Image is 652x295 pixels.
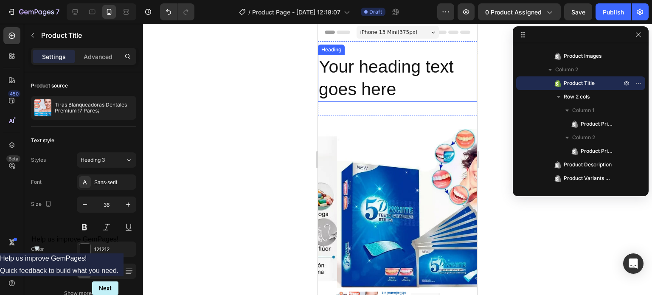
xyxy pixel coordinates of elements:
[56,7,59,17] p: 7
[6,155,20,162] div: Beta
[31,199,53,210] div: Size
[572,133,595,142] span: Column 2
[555,65,578,74] span: Column 2
[369,8,382,16] span: Draft
[31,156,46,164] div: Styles
[81,156,105,164] span: Heading 3
[623,253,644,274] div: Open Intercom Messenger
[84,52,112,61] p: Advanced
[77,152,136,168] button: Heading 3
[318,24,477,295] iframe: Design area
[571,8,585,16] span: Save
[31,82,68,90] div: Product source
[42,52,66,61] p: Settings
[572,106,594,115] span: Column 1
[564,174,613,183] span: Product Variants & Swatches
[32,236,119,253] button: Show survey - Help us improve GemPages!
[34,99,51,116] img: product feature img
[41,30,133,40] p: Product Title
[485,8,542,17] span: 0 product assigned
[564,79,595,87] span: Product Title
[581,147,613,155] span: Product Price
[94,179,134,186] div: Sans-serif
[252,8,340,17] span: Product Page - [DATE] 12:18:07
[55,102,133,114] p: Tiras Blanqueadoras Dentales Premium !7 Pares¡
[596,3,631,20] button: Publish
[581,120,613,128] span: Product Price
[478,3,561,20] button: 0 product assigned
[31,178,42,186] div: Font
[19,105,178,264] a: Tiras Blanqueadoras Dentales Premium !7 Pares¡
[564,52,601,60] span: Product Images
[32,236,119,243] span: Help us improve GemPages!
[31,137,54,144] div: Text style
[160,3,194,20] div: Undo/Redo
[564,93,590,101] span: Row 2 cols
[603,8,624,17] div: Publish
[564,3,592,20] button: Save
[8,90,20,97] div: 450
[564,160,612,169] span: Product Description
[248,8,250,17] span: /
[3,3,63,20] button: 7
